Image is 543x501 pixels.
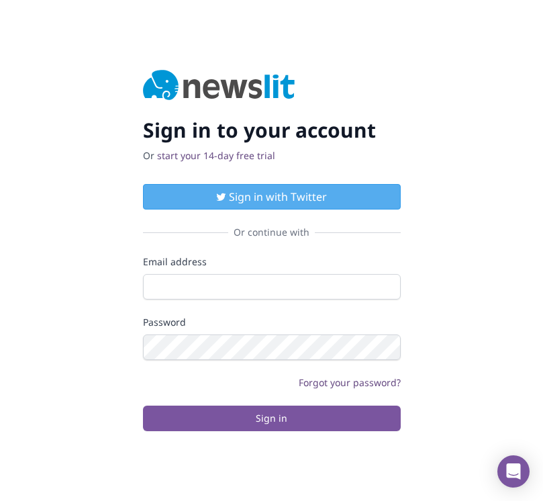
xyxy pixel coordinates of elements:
[143,255,401,269] label: Email address
[143,70,295,102] img: Newslit
[497,455,530,488] div: Open Intercom Messenger
[157,149,275,162] a: start your 14-day free trial
[143,316,401,329] label: Password
[143,118,401,142] h2: Sign in to your account
[143,406,401,431] button: Sign in
[143,184,401,210] button: Sign in with Twitter
[143,149,401,163] p: Or
[299,376,401,389] a: Forgot your password?
[228,226,315,239] span: Or continue with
